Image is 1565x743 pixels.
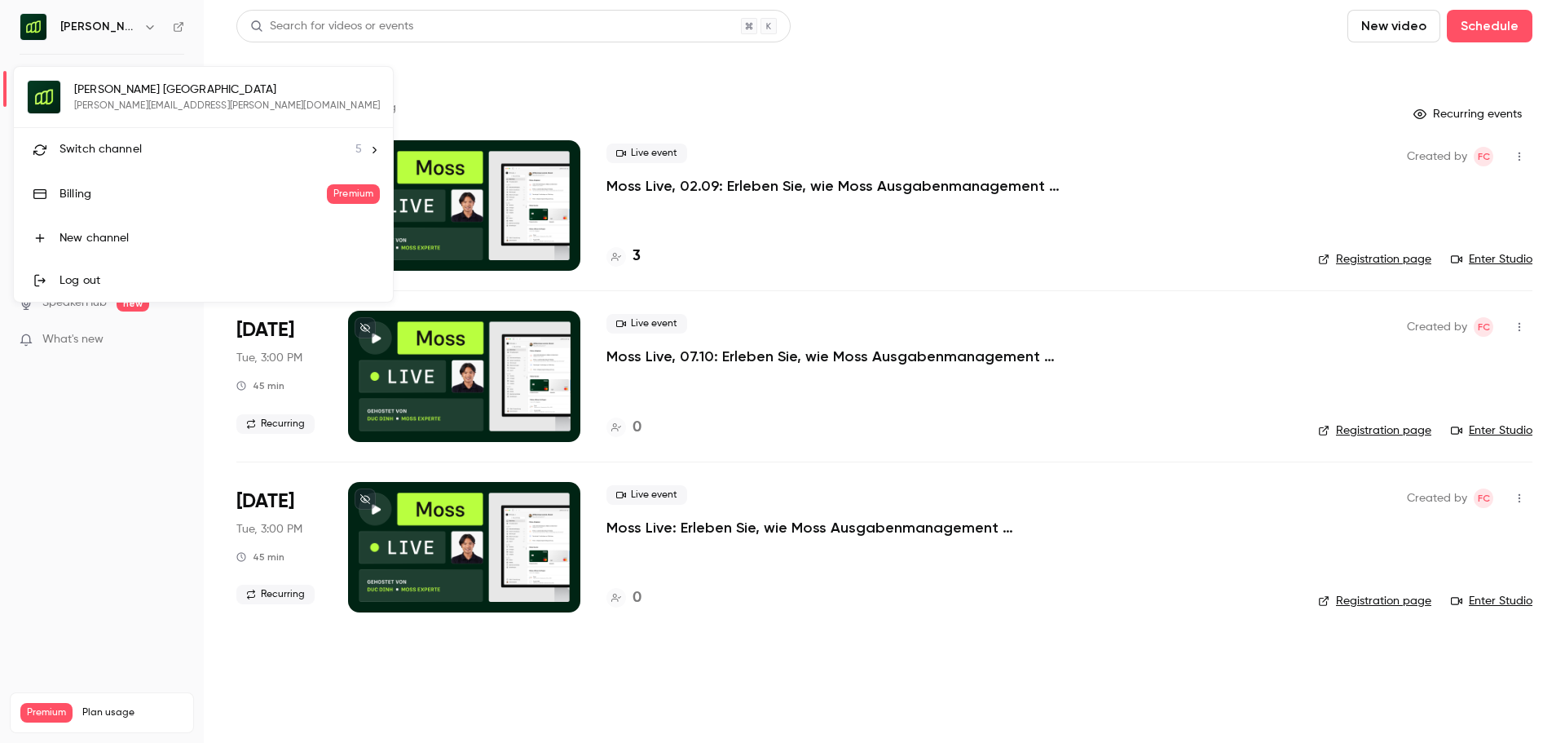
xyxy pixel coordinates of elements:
[60,141,142,158] span: Switch channel
[60,230,380,246] div: New channel
[327,184,380,204] span: Premium
[355,141,362,158] span: 5
[60,272,380,289] div: Log out
[60,186,327,202] div: Billing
